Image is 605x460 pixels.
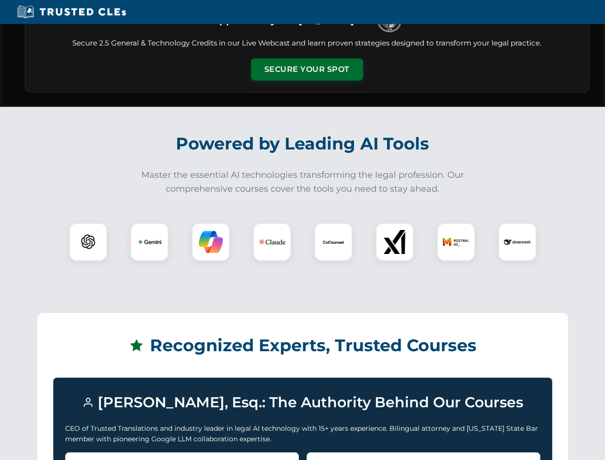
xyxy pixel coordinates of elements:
[253,223,291,261] div: Claude
[53,329,552,362] h2: Recognized Experts, Trusted Courses
[135,168,470,196] p: Master the essential AI technologies transforming the legal profession. Our comprehensive courses...
[137,230,161,254] img: Gemini Logo
[14,5,129,19] img: Trusted CLEs
[65,390,540,415] h3: [PERSON_NAME], Esq.: The Authority Behind Our Courses
[437,223,475,261] div: Mistral AI
[321,230,345,254] img: CoCounsel Logo
[69,223,107,261] div: ChatGPT
[37,38,577,49] p: Secure 2.5 General & Technology Credits in our Live Webcast and learn proven strategies designed ...
[37,127,568,161] h2: Powered by Leading AI Tools
[130,223,169,261] div: Gemini
[383,230,407,254] img: xAI Logo
[376,223,414,261] div: xAI
[443,229,469,255] img: Mistral AI Logo
[199,230,223,254] img: Copilot Logo
[192,223,230,261] div: Copilot
[314,223,353,261] div: CoCounsel
[504,229,531,255] img: DeepSeek Logo
[498,223,537,261] div: DeepSeek
[65,423,540,445] p: CEO of Trusted Translations and industry leader in legal AI technology with 15+ years experience....
[74,228,102,256] img: ChatGPT Logo
[251,58,363,80] button: Secure Your Spot
[259,229,285,255] img: Claude Logo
